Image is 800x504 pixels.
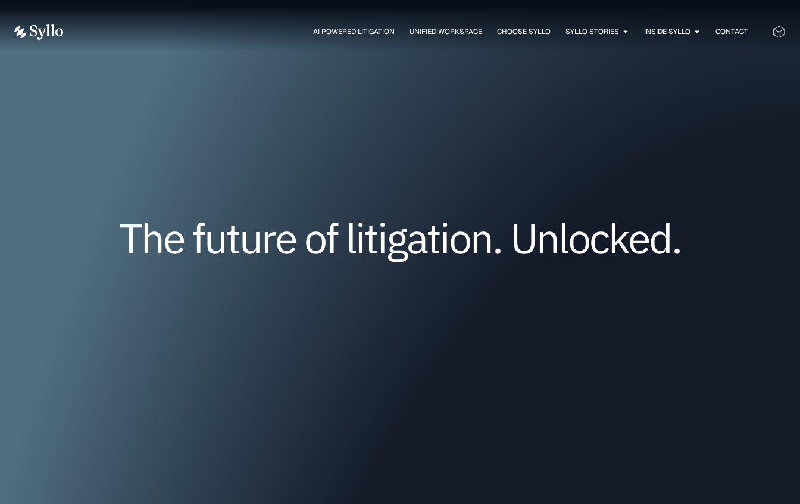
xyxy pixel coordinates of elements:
[313,26,395,37] a: AI Powered Litigation
[715,26,748,37] a: Contact
[565,26,619,37] a: Syllo Stories
[87,26,748,37] div: Menu Toggle
[86,218,714,258] h1: The future of litigation. Unlocked.
[497,26,551,37] a: Choose Syllo
[14,24,63,40] img: Vector
[644,26,690,37] a: Inside Syllo
[410,26,482,37] a: Unified Workspace
[87,26,748,37] nav: Menu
